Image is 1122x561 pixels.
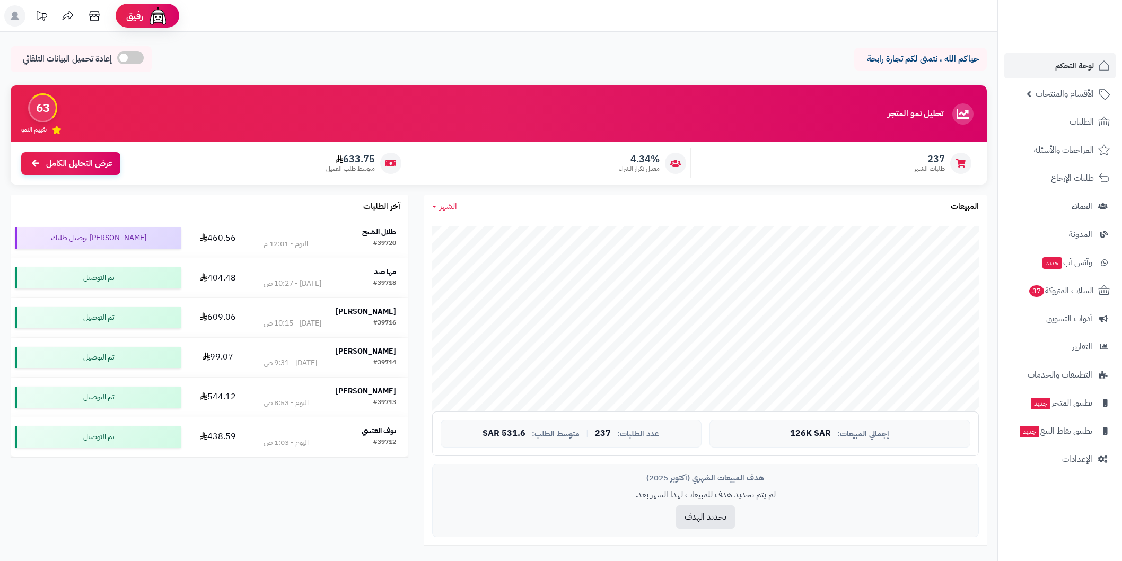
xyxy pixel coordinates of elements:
span: السلات المتروكة [1028,283,1094,298]
span: لوحة التحكم [1055,58,1094,73]
span: التقارير [1072,339,1092,354]
div: #39720 [373,239,396,249]
a: السلات المتروكة37 [1004,278,1116,303]
a: تطبيق نقاط البيعجديد [1004,418,1116,444]
span: عرض التحليل الكامل [46,157,112,170]
a: وآتس آبجديد [1004,250,1116,275]
span: 237 [595,429,611,439]
div: تم التوصيل [15,387,181,408]
strong: نوف العتيبي [362,425,396,436]
td: 404.48 [185,258,251,297]
span: المدونة [1069,227,1092,242]
span: تطبيق المتجر [1030,396,1092,410]
span: الأقسام والمنتجات [1036,86,1094,101]
span: الطلبات [1070,115,1094,129]
span: متوسط الطلب: [532,429,580,439]
h3: آخر الطلبات [363,202,400,212]
div: تم التوصيل [15,267,181,288]
span: عدد الطلبات: [617,429,659,439]
span: 4.34% [619,153,660,165]
span: المراجعات والأسئلة [1034,143,1094,157]
a: تحديثات المنصة [28,5,55,29]
div: #39712 [373,437,396,448]
span: الشهر [440,200,457,213]
td: 460.56 [185,218,251,258]
span: | [586,429,589,437]
span: تقييم النمو [21,125,47,134]
p: حياكم الله ، نتمنى لكم تجارة رابحة [862,53,979,65]
div: اليوم - 1:03 ص [264,437,309,448]
img: ai-face.png [147,5,169,27]
span: طلبات الشهر [914,164,945,173]
div: #39713 [373,398,396,408]
a: التقارير [1004,334,1116,360]
span: جديد [1020,426,1039,437]
div: [PERSON_NAME] توصيل طلبك [15,227,181,249]
a: الطلبات [1004,109,1116,135]
a: طلبات الإرجاع [1004,165,1116,191]
span: رفيق [126,10,143,22]
button: تحديد الهدف [676,505,735,529]
span: جديد [1042,257,1062,269]
span: 37 [1029,285,1044,297]
span: 126K SAR [790,429,831,439]
div: [DATE] - 10:27 ص [264,278,321,289]
span: التطبيقات والخدمات [1028,367,1092,382]
a: الشهر [432,200,457,213]
strong: [PERSON_NAME] [336,385,396,397]
div: هدف المبيعات الشهري (أكتوبر 2025) [441,472,970,484]
a: الإعدادات [1004,446,1116,472]
div: [DATE] - 10:15 ص [264,318,321,329]
div: [DATE] - 9:31 ص [264,358,317,369]
a: العملاء [1004,194,1116,219]
span: تطبيق نقاط البيع [1019,424,1092,439]
td: 99.07 [185,338,251,377]
a: عرض التحليل الكامل [21,152,120,175]
strong: [PERSON_NAME] [336,346,396,357]
div: تم التوصيل [15,307,181,328]
span: طلبات الإرجاع [1051,171,1094,186]
strong: [PERSON_NAME] [336,306,396,317]
a: التطبيقات والخدمات [1004,362,1116,388]
a: المدونة [1004,222,1116,247]
a: المراجعات والأسئلة [1004,137,1116,163]
span: معدل تكرار الشراء [619,164,660,173]
span: 633.75 [326,153,375,165]
div: تم التوصيل [15,347,181,368]
span: أدوات التسويق [1046,311,1092,326]
span: 531.6 SAR [483,429,525,439]
td: 544.12 [185,378,251,417]
div: اليوم - 12:01 م [264,239,308,249]
strong: طلال الشيخ [362,226,396,238]
a: أدوات التسويق [1004,306,1116,331]
div: #39714 [373,358,396,369]
span: العملاء [1072,199,1092,214]
a: تطبيق المتجرجديد [1004,390,1116,416]
td: 438.59 [185,417,251,457]
span: إجمالي المبيعات: [837,429,889,439]
div: #39716 [373,318,396,329]
span: الإعدادات [1062,452,1092,467]
h3: تحليل نمو المتجر [888,109,943,119]
div: تم التوصيل [15,426,181,448]
span: 237 [914,153,945,165]
strong: مها صد [374,266,396,277]
td: 609.06 [185,298,251,337]
a: لوحة التحكم [1004,53,1116,78]
span: جديد [1031,398,1050,409]
h3: المبيعات [951,202,979,212]
p: لم يتم تحديد هدف للمبيعات لهذا الشهر بعد. [441,489,970,501]
div: #39718 [373,278,396,289]
span: وآتس آب [1041,255,1092,270]
span: إعادة تحميل البيانات التلقائي [23,53,112,65]
span: متوسط طلب العميل [326,164,375,173]
div: اليوم - 8:53 ص [264,398,309,408]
